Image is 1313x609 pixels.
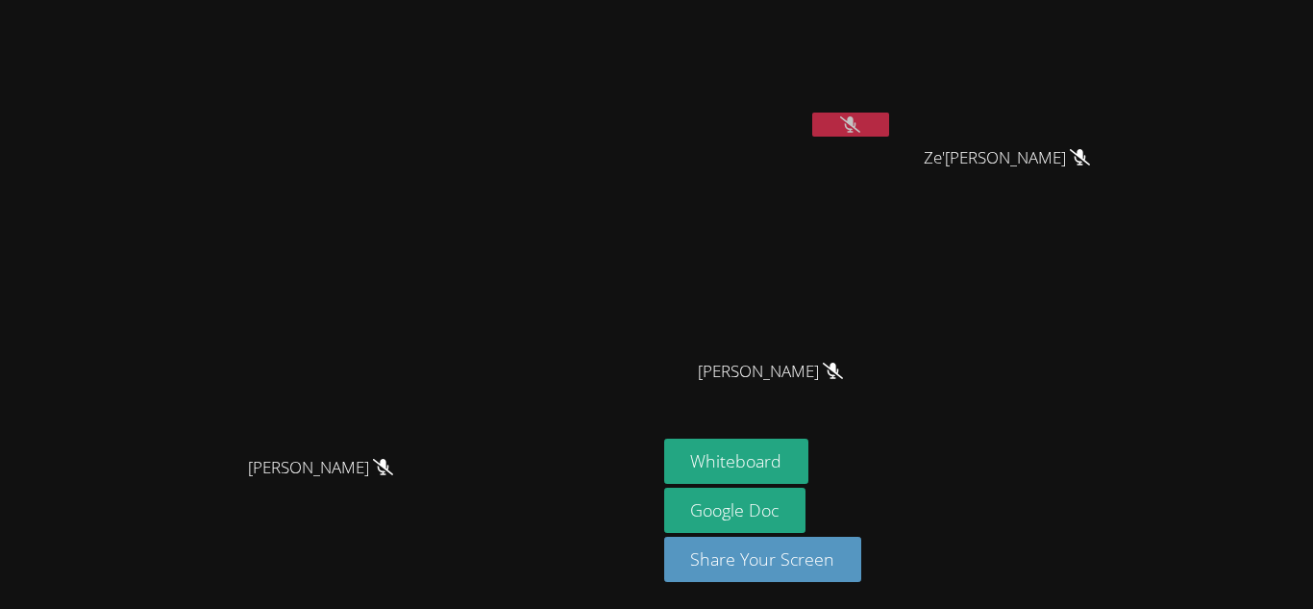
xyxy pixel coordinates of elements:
[664,488,806,533] a: Google Doc
[698,358,843,386] span: [PERSON_NAME]
[664,439,809,484] button: Whiteboard
[924,144,1090,172] span: Ze'[PERSON_NAME]
[248,454,393,482] span: [PERSON_NAME]
[664,537,862,582] button: Share Your Screen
